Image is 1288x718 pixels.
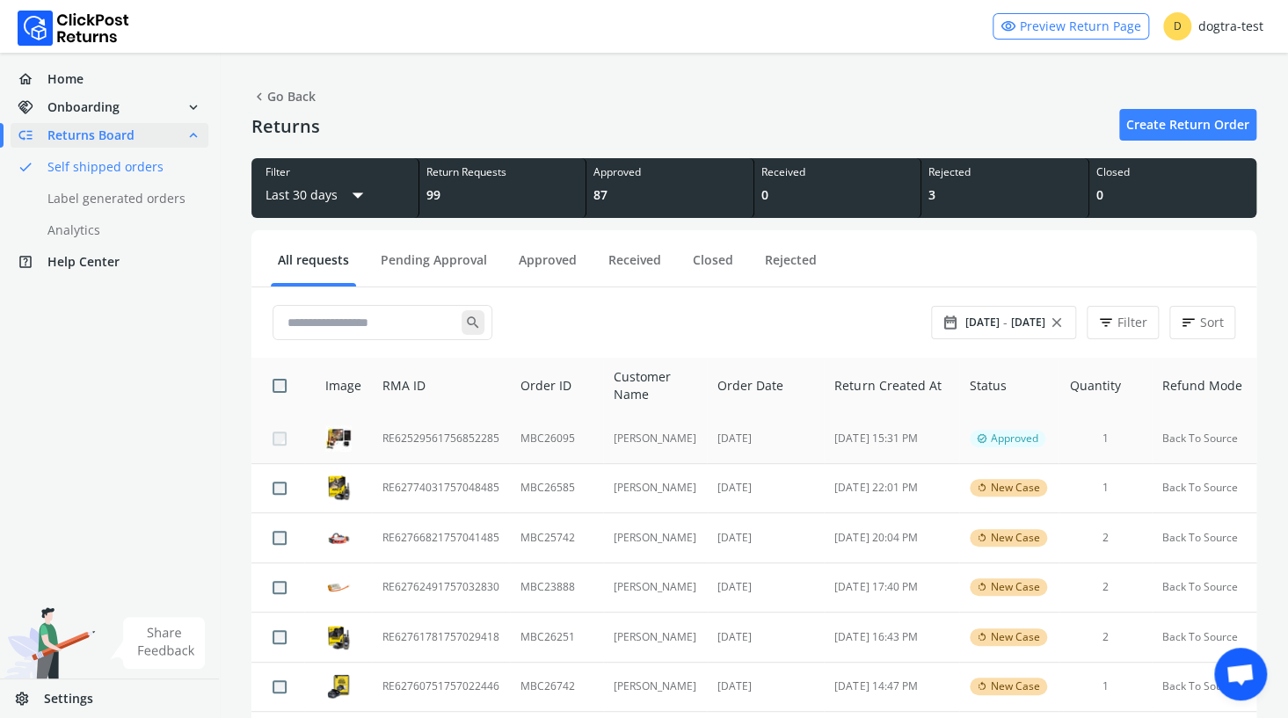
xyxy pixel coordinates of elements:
td: [DATE] 15:31 PM [824,414,958,463]
span: expand_more [186,95,201,120]
span: D [1163,12,1191,40]
span: rotate_left [977,481,987,495]
a: Rejected [758,251,824,282]
td: [DATE] [707,414,824,463]
img: row_image [325,574,352,600]
td: [DATE] [707,662,824,712]
div: 99 [426,186,579,204]
td: [PERSON_NAME] [603,562,707,613]
span: verified [977,432,987,446]
span: Onboarding [47,98,120,116]
img: row_image [325,525,352,551]
td: [PERSON_NAME] [603,414,707,463]
a: Closed [686,251,740,282]
div: 87 [593,186,746,204]
img: share feedback [110,617,206,669]
td: 1 [1059,414,1151,463]
img: row_image [325,475,352,501]
span: Approved [991,432,1038,446]
span: New Case [991,630,1040,644]
div: Filter [266,165,404,179]
td: RE62774031757048485 [372,463,510,513]
td: 2 [1059,513,1151,563]
td: MBC26742 [510,662,603,712]
span: search [462,310,484,335]
span: done [18,155,33,179]
td: [PERSON_NAME] [603,613,707,663]
button: sortSort [1169,306,1235,339]
span: low_priority [18,123,47,148]
span: visibility [1001,14,1016,39]
th: Status [959,358,1059,414]
th: Order ID [510,358,603,414]
a: Pending Approval [374,251,494,282]
span: handshake [18,95,47,120]
td: RE62529561756852285 [372,414,510,463]
td: [DATE] [707,562,824,613]
span: New Case [991,531,1040,545]
span: rotate_left [977,630,987,644]
th: Order Date [707,358,824,414]
span: settings [14,686,44,711]
span: chevron_left [251,84,267,109]
span: filter_list [1098,310,1114,335]
img: Logo [18,11,129,46]
td: Back To Source [1152,513,1256,563]
a: Create Return Order [1119,109,1256,141]
a: Label generated orders [11,186,229,211]
span: - [1003,314,1008,331]
th: Customer Name [603,358,707,414]
span: Filter [1117,314,1147,331]
span: Returns Board [47,127,135,144]
td: 1 [1059,463,1151,513]
a: Approved [512,251,584,282]
th: Image [304,358,372,414]
div: Rejected [928,165,1081,179]
td: [DATE] [707,463,824,513]
td: RE62760751757022446 [372,662,510,712]
a: visibilityPreview Return Page [993,13,1149,40]
td: Back To Source [1152,414,1256,463]
td: MBC25742 [510,513,603,563]
td: Back To Source [1152,662,1256,712]
td: Back To Source [1152,463,1256,513]
td: [PERSON_NAME] [603,662,707,712]
span: [DATE] [965,315,1000,330]
span: New Case [991,481,1040,495]
td: [PERSON_NAME] [603,463,707,513]
div: 0 [761,186,914,204]
td: Back To Source [1152,562,1256,613]
td: [DATE] 20:04 PM [824,513,958,563]
td: [DATE] 14:47 PM [824,662,958,712]
span: New Case [991,679,1040,693]
a: Open chat [1214,648,1267,700]
td: 2 [1059,613,1151,663]
span: date_range [942,310,958,335]
td: [DATE] 16:43 PM [824,613,958,663]
span: Settings [44,690,93,707]
div: 0 [1096,186,1250,204]
span: sort [1181,310,1197,335]
div: dogtra-test [1163,12,1263,40]
a: All requests [271,251,356,282]
div: Return Requests [426,165,579,179]
td: MBC26585 [510,463,603,513]
td: [DATE] [707,613,824,663]
div: Approved [593,165,746,179]
th: Refund Mode [1152,358,1256,414]
a: help_centerHelp Center [11,250,208,274]
span: home [18,67,47,91]
td: MBC26095 [510,414,603,463]
h4: Returns [251,116,320,137]
div: 3 [928,186,1081,204]
td: MBC23888 [510,562,603,613]
a: Analytics [11,218,229,243]
td: RE62766821757041485 [372,513,510,563]
span: rotate_left [977,580,987,594]
th: Quantity [1059,358,1151,414]
img: row_image [325,425,352,452]
img: row_image [325,624,352,650]
td: [DATE] 22:01 PM [824,463,958,513]
span: Help Center [47,253,120,271]
th: RMA ID [372,358,510,414]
